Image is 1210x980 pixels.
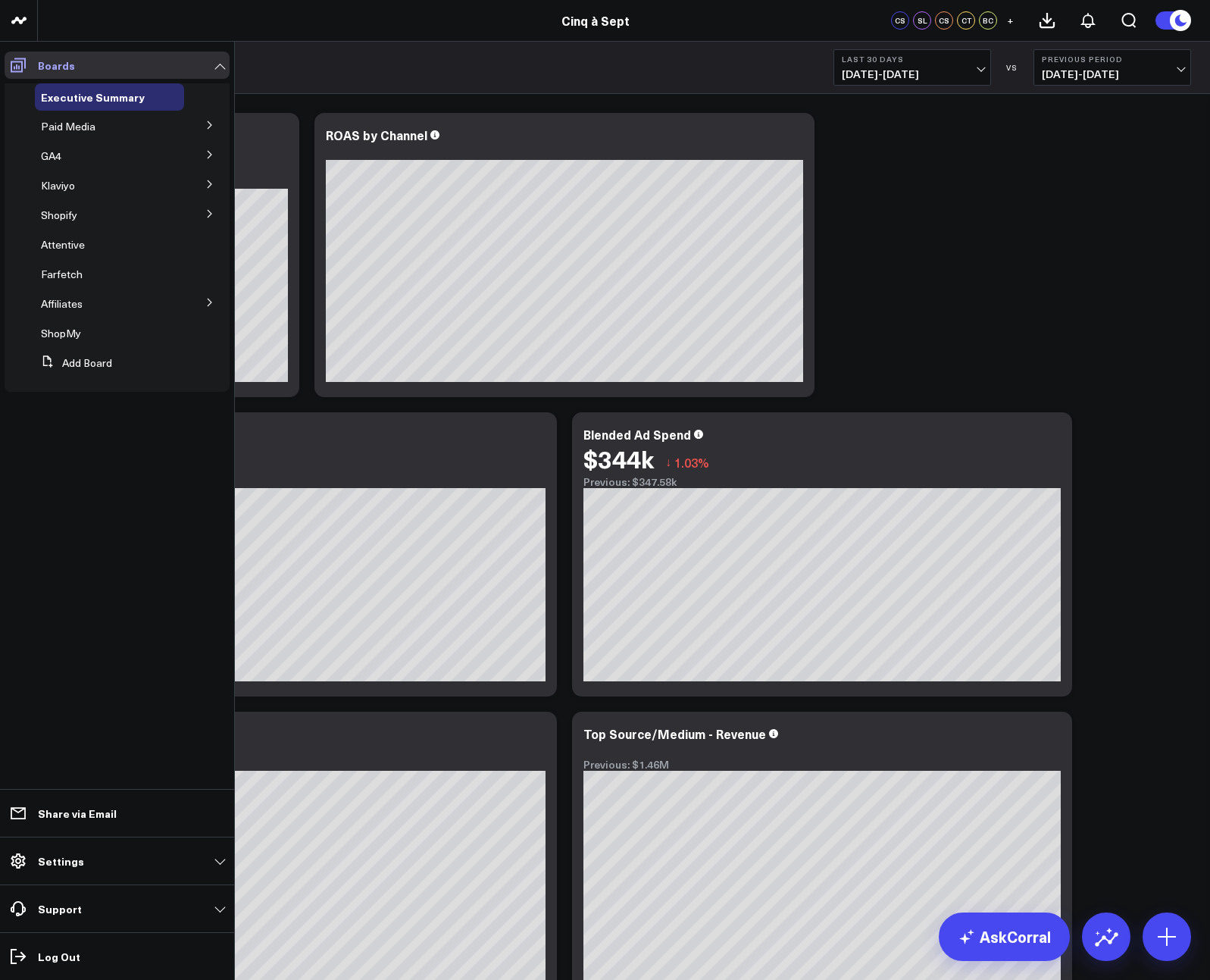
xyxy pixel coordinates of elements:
div: CS [935,11,953,30]
span: ShopMy [41,326,81,340]
div: Blended Ad Spend [583,426,691,443]
p: Settings [38,855,84,867]
a: ShopMy [41,327,81,340]
div: CT [957,11,975,30]
div: BC [979,11,997,30]
p: Share via Email [38,807,117,819]
div: Previous: $1.46M [583,759,1061,771]
div: SL [913,11,931,30]
a: Attentive [41,239,85,251]
span: + [1007,15,1014,26]
a: Executive Summary [41,91,145,103]
span: Affiliates [41,296,83,311]
p: Support [38,903,82,915]
span: Farfetch [41,267,83,281]
span: [DATE] - [DATE] [1042,68,1183,80]
a: Log Out [5,943,230,970]
a: AskCorral [939,913,1070,961]
span: Paid Media [41,119,95,133]
b: Previous Period [1042,55,1183,64]
div: CS [891,11,909,30]
p: Boards [38,59,75,71]
span: Shopify [41,208,77,222]
div: $344k [583,445,654,472]
button: + [1001,11,1019,30]
div: Previous: $1.46M [68,759,546,771]
a: Farfetch [41,268,83,280]
button: Last 30 Days[DATE]-[DATE] [833,49,991,86]
a: Shopify [41,209,77,221]
p: Log Out [38,950,80,963]
button: Previous Period[DATE]-[DATE] [1033,49,1191,86]
span: Klaviyo [41,178,75,193]
a: Affiliates [41,298,83,310]
span: ↓ [665,452,671,472]
b: Last 30 Days [842,55,983,64]
span: [DATE] - [DATE] [842,68,983,80]
a: Klaviyo [41,180,75,192]
a: Paid Media [41,121,95,133]
a: Cinq à Sept [561,12,630,29]
div: ROAS by Channel [326,127,427,143]
span: GA4 [41,149,61,163]
span: 1.03% [674,454,709,471]
span: Executive Summary [41,89,145,105]
span: Attentive [41,237,85,252]
div: Top Source/Medium - Revenue [583,725,766,742]
button: Add Board [35,349,112,377]
div: Previous: 2.92k [68,476,546,488]
a: GA4 [41,150,61,162]
div: Previous: $347.58k [583,476,1061,488]
div: VS [999,63,1026,72]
